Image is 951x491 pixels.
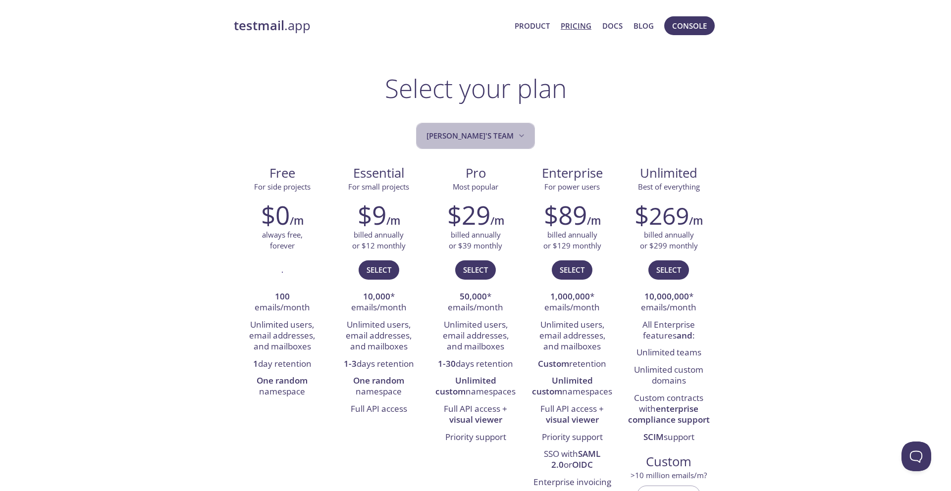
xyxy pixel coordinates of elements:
span: > 10 million emails/m? [631,470,707,480]
span: Select [463,263,488,276]
li: Unlimited users, email addresses, and mailboxes [531,317,613,356]
span: Select [367,263,391,276]
button: Select [552,260,592,279]
span: Pro [435,165,516,182]
li: day retention [241,356,323,373]
li: Unlimited teams [628,344,710,361]
span: Best of everything [638,182,700,192]
li: days retention [434,356,516,373]
a: Product [515,19,550,32]
span: Enterprise [532,165,613,182]
span: Select [560,263,584,276]
strong: 1-30 [438,358,456,369]
h2: $ [634,200,689,230]
li: Priority support [434,429,516,446]
h2: $29 [447,200,490,230]
li: Unlimited custom domains [628,362,710,390]
strong: 1,000,000 [550,291,590,302]
p: billed annually or $39 monthly [449,230,502,251]
strong: 100 [275,291,290,302]
h2: $89 [544,200,587,230]
strong: 50,000 [460,291,487,302]
li: Unlimited users, email addresses, and mailboxes [241,317,323,356]
h2: $0 [261,200,290,230]
span: For power users [544,182,600,192]
li: Unlimited users, email addresses, and mailboxes [434,317,516,356]
strong: 10,000 [363,291,390,302]
li: Full API access [338,401,420,418]
p: billed annually or $12 monthly [352,230,406,251]
li: namespace [338,373,420,401]
strong: visual viewer [546,414,599,425]
li: Unlimited users, email addresses, and mailboxes [338,317,420,356]
strong: visual viewer [449,414,502,425]
span: Most popular [453,182,498,192]
li: Full API access + [531,401,613,429]
a: Pricing [561,19,591,32]
span: Select [656,263,681,276]
span: For side projects [254,182,311,192]
span: 269 [649,199,689,232]
li: Full API access + [434,401,516,429]
span: Free [242,165,322,182]
li: namespaces [531,373,613,401]
li: Enterprise invoicing [531,474,613,491]
h6: /m [587,212,601,229]
li: * emails/month [531,289,613,317]
p: always free, forever [262,230,303,251]
li: All Enterprise features : [628,317,710,345]
button: Select [455,260,496,279]
li: days retention [338,356,420,373]
iframe: Help Scout Beacon - Open [901,442,931,471]
strong: 1 [253,358,258,369]
strong: Unlimited custom [532,375,593,397]
button: Console [664,16,715,35]
li: retention [531,356,613,373]
li: Priority support [531,429,613,446]
li: namespace [241,373,323,401]
h2: $9 [358,200,386,230]
li: support [628,429,710,446]
h1: Select your plan [385,73,567,103]
a: Docs [602,19,623,32]
h6: /m [490,212,504,229]
span: Console [672,19,707,32]
li: * emails/month [628,289,710,317]
strong: One random [353,375,404,386]
strong: and [677,330,692,341]
span: For small projects [348,182,409,192]
h6: /m [386,212,400,229]
span: Essential [338,165,419,182]
strong: Custom [538,358,569,369]
strong: OIDC [572,459,593,470]
button: Select [648,260,689,279]
p: billed annually or $129 monthly [543,230,601,251]
li: * emails/month [434,289,516,317]
strong: Unlimited custom [435,375,496,397]
strong: 10,000,000 [644,291,689,302]
span: [PERSON_NAME]'s team [426,129,527,143]
strong: testmail [234,17,284,34]
a: testmail.app [234,17,507,34]
h6: /m [290,212,304,229]
li: SSO with or [531,446,613,474]
strong: enterprise compliance support [628,403,710,425]
p: billed annually or $299 monthly [640,230,698,251]
h6: /m [689,212,703,229]
strong: One random [257,375,308,386]
span: Unlimited [640,164,697,182]
button: Nemanja's team [416,123,535,149]
li: emails/month [241,289,323,317]
strong: SAML 2.0 [551,448,600,470]
span: Custom [629,453,709,470]
li: Custom contracts with [628,390,710,429]
strong: SCIM [643,431,664,442]
li: namespaces [434,373,516,401]
button: Select [359,260,399,279]
strong: 1-3 [344,358,357,369]
a: Blog [634,19,654,32]
li: * emails/month [338,289,420,317]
